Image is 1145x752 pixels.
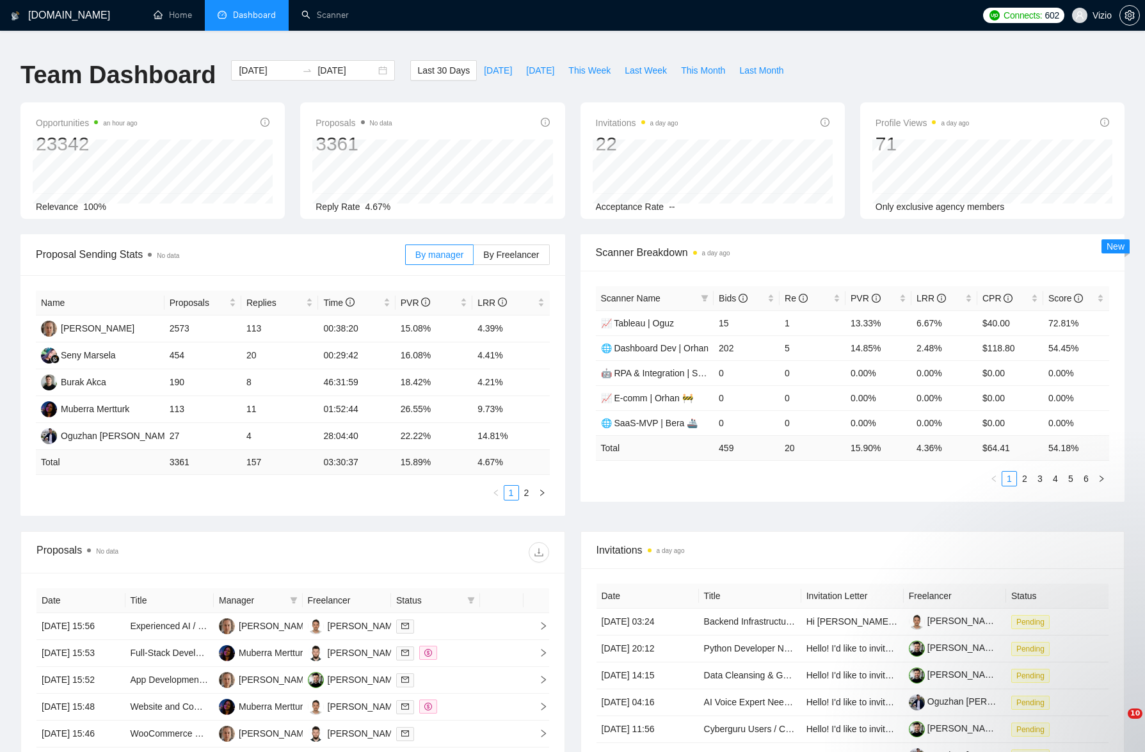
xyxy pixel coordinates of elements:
td: 28:04:40 [318,423,395,450]
th: Status [1006,584,1109,609]
a: SK[PERSON_NAME] [219,620,312,630]
span: info-circle [937,294,946,303]
img: MM [219,645,235,661]
td: 0.00% [1043,360,1109,385]
a: [PERSON_NAME] [909,616,1001,626]
span: Score [1048,293,1083,303]
th: Replies [241,291,318,316]
a: 6 [1079,472,1093,486]
img: MM [41,401,57,417]
li: Previous Page [488,485,504,500]
td: 0 [780,410,845,435]
span: Proposal Sending Stats [36,246,405,262]
td: App Development and AI Integration [125,667,214,694]
a: 🤖 RPA & Integration | Serhan [601,368,721,378]
img: OT [41,428,57,444]
span: Relevance [36,202,78,212]
td: [DATE] 14:15 [597,662,699,689]
img: MM [219,699,235,715]
span: [DATE] [526,63,554,77]
a: OTOguzhan [PERSON_NAME] [41,430,173,440]
span: This Month [681,63,725,77]
td: $ 64.41 [977,435,1043,460]
td: 54.45% [1043,335,1109,360]
a: SK[PERSON_NAME] [41,323,134,333]
span: Last Month [739,63,783,77]
button: left [488,485,504,500]
td: 4.39% [472,316,549,342]
span: Pending [1011,615,1050,629]
time: a day ago [650,120,678,127]
span: Proposals [316,115,392,131]
span: right [529,675,548,684]
span: filter [290,596,298,604]
td: 18.42% [396,369,472,396]
input: End date [317,63,376,77]
img: SK [41,321,57,337]
span: to [302,65,312,76]
span: info-circle [1004,294,1013,303]
span: 10 [1128,708,1142,719]
a: Pending [1011,724,1055,734]
td: 20 [241,342,318,369]
div: [PERSON_NAME] [328,726,401,740]
span: This Week [568,63,611,77]
button: [DATE] [519,60,561,81]
span: 100% [83,202,106,212]
th: Freelancer [904,584,1006,609]
div: [PERSON_NAME] [239,619,312,633]
span: filter [467,596,475,604]
h1: Team Dashboard [20,60,216,90]
span: left [492,489,500,497]
a: 🌐 SaaS-MVP | Bera 🚢 [601,418,698,428]
span: Opportunities [36,115,138,131]
li: 2 [1017,471,1032,486]
span: Reply Rate [316,202,360,212]
th: Name [36,291,164,316]
a: Python Developer Needed: Smartsheet Ticket Automation + Data Reconciliation (Sales, Power BI & SAP) [704,643,1122,653]
li: 5 [1063,471,1078,486]
img: SK [219,618,235,634]
span: PVR [851,293,881,303]
a: SK[PERSON_NAME] [219,728,312,738]
td: $40.00 [977,310,1043,335]
button: right [534,485,550,500]
a: MC[PERSON_NAME] [308,728,401,738]
span: mail [401,703,409,710]
a: searchScanner [301,10,349,20]
td: 0 [780,360,845,385]
a: MMMuberra Mertturk [219,701,307,711]
img: OG [308,672,324,688]
td: 0 [714,385,780,410]
img: BC [308,699,324,715]
li: 2 [519,485,534,500]
td: $0.00 [977,385,1043,410]
td: 4 [241,423,318,450]
img: MC [308,726,324,742]
img: BC [308,618,324,634]
span: Proposals [170,296,227,310]
span: Dashboard [233,10,276,20]
a: Cyberguru Users / Cyber Awareness Leaders in [GEOGRAPHIC_DATA] – Paid Survey [704,724,1048,734]
td: 4.21% [472,369,549,396]
span: info-circle [821,118,829,127]
span: swap-right [302,65,312,76]
span: CPR [982,293,1013,303]
td: 190 [164,369,241,396]
button: Last Week [618,60,674,81]
td: 2.48% [911,335,977,360]
div: Muberra Mertturk [239,646,307,660]
span: mail [401,622,409,630]
span: info-circle [421,298,430,307]
a: 4 [1048,472,1062,486]
td: 0.00% [845,410,911,435]
td: 01:52:44 [318,396,395,423]
td: 459 [714,435,780,460]
td: 46:31:59 [318,369,395,396]
a: SK[PERSON_NAME] [219,674,312,684]
span: info-circle [260,118,269,127]
td: 0.00% [845,360,911,385]
div: 23342 [36,132,138,156]
a: BABurak Akca [41,376,106,387]
td: Total [36,450,164,475]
